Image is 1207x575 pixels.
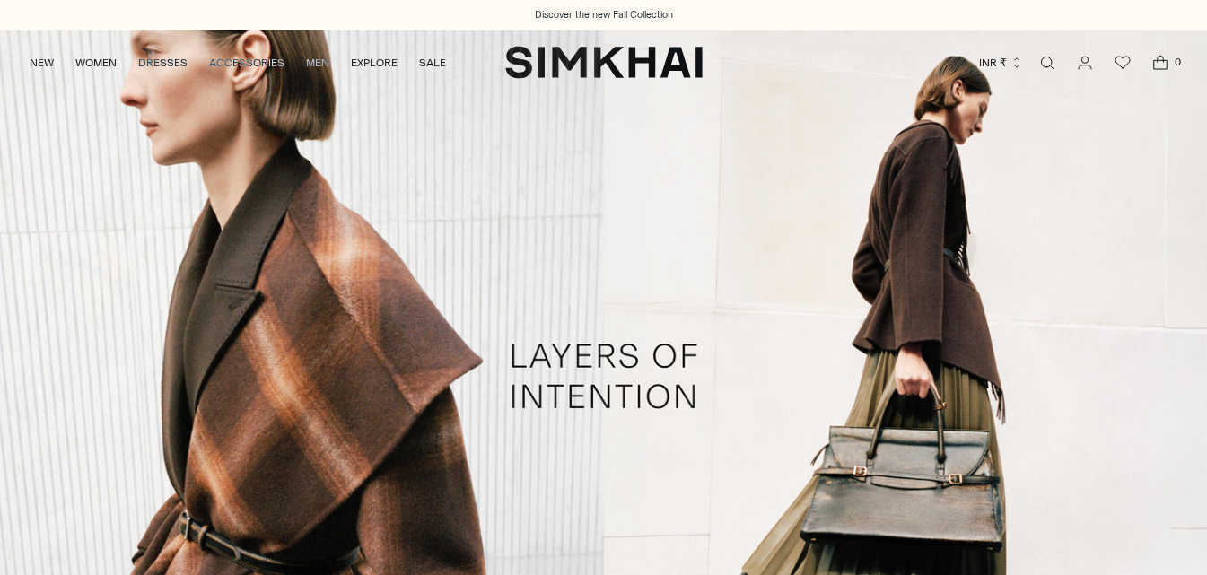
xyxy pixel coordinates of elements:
a: EXPLORE [351,43,398,83]
a: Open cart modal [1142,45,1178,81]
a: NEW [30,43,54,83]
a: Discover the new Fall Collection [535,8,673,22]
a: Open search modal [1029,45,1065,81]
a: ACCESSORIES [209,43,284,83]
a: SALE [419,43,446,83]
a: Wishlist [1105,45,1141,81]
a: SIMKHAI [505,45,703,80]
a: Go to the account page [1067,45,1103,81]
a: WOMEN [75,43,117,83]
a: DRESSES [138,43,188,83]
a: MEN [306,43,329,83]
span: 0 [1169,54,1185,70]
button: INR ₹ [979,43,1023,83]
